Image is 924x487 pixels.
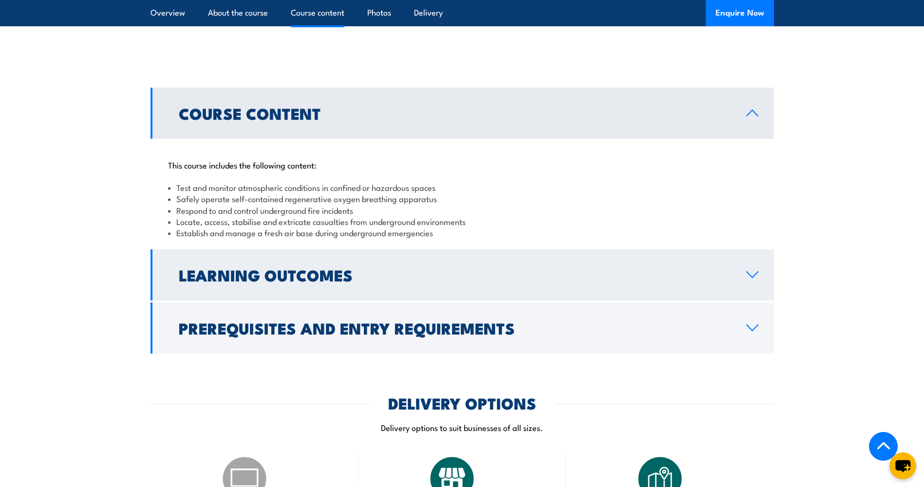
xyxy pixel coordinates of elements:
p: This course includes the following content: [168,160,756,169]
li: Locate, access, stabilise and extricate casualties from underground environments [168,216,756,227]
h2: DELIVERY OPTIONS [388,396,536,410]
a: Learning Outcomes [151,249,774,300]
li: Test and monitor atmospheric conditions in confined or hazardous spaces [168,182,756,193]
li: Respond to and control underground fire incidents [168,205,756,216]
a: Course Content [151,88,774,139]
li: Safely operate self-contained regenerative oxygen breathing apparatus [168,193,756,204]
h2: Prerequisites and Entry Requirements [179,321,731,335]
a: Prerequisites and Entry Requirements [151,302,774,354]
h2: Learning Outcomes [179,268,731,281]
p: Delivery options to suit businesses of all sizes. [151,422,774,433]
li: Establish and manage a fresh air base during underground emergencies [168,227,756,238]
button: chat-button [889,452,916,479]
h2: Course Content [179,106,731,120]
